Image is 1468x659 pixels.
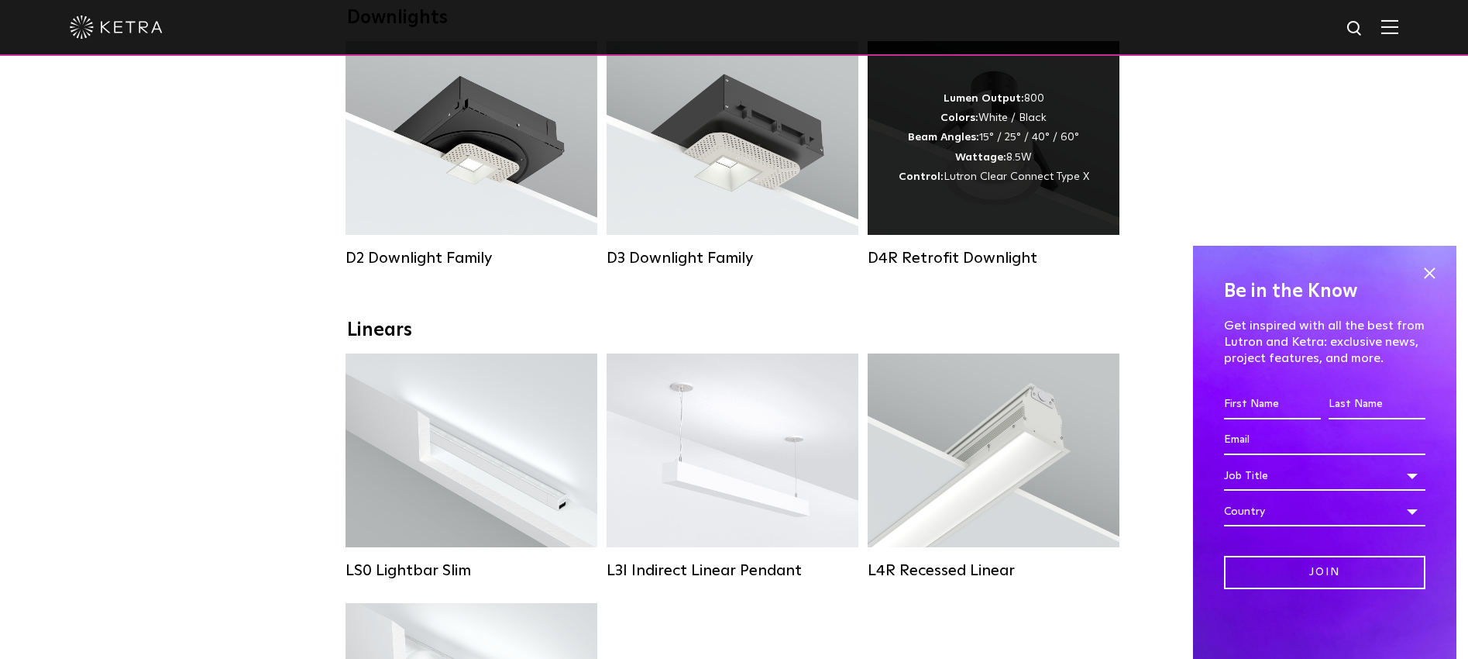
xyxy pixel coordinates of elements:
[868,249,1119,267] div: D4R Retrofit Downlight
[1381,19,1398,34] img: Hamburger%20Nav.svg
[1224,461,1425,491] div: Job Title
[70,16,163,39] img: ketra-logo-2019-white
[1346,19,1365,39] img: search icon
[346,561,597,580] div: LS0 Lightbar Slim
[607,41,858,267] a: D3 Downlight Family Lumen Output:700 / 900 / 1100Colors:White / Black / Silver / Bronze / Paintab...
[1224,556,1425,589] input: Join
[899,171,944,182] strong: Control:
[346,41,597,267] a: D2 Downlight Family Lumen Output:1200Colors:White / Black / Gloss Black / Silver / Bronze / Silve...
[940,112,978,123] strong: Colors:
[868,561,1119,580] div: L4R Recessed Linear
[955,152,1006,163] strong: Wattage:
[346,249,597,267] div: D2 Downlight Family
[1224,426,1425,455] input: Email
[1224,497,1425,526] div: Country
[1224,318,1425,366] p: Get inspired with all the best from Lutron and Ketra: exclusive news, project features, and more.
[868,41,1119,267] a: D4R Retrofit Downlight Lumen Output:800Colors:White / BlackBeam Angles:15° / 25° / 40° / 60°Watta...
[868,354,1119,580] a: L4R Recessed Linear Lumen Output:400 / 600 / 800 / 1000Colors:White / BlackControl:Lutron Clear C...
[899,89,1089,187] div: 800 White / Black 15° / 25° / 40° / 60° 8.5W
[1329,390,1425,419] input: Last Name
[1224,390,1321,419] input: First Name
[1224,277,1425,306] h4: Be in the Know
[607,354,858,580] a: L3I Indirect Linear Pendant Lumen Output:400 / 600 / 800 / 1000Housing Colors:White / BlackContro...
[347,319,1122,342] div: Linears
[944,93,1024,104] strong: Lumen Output:
[944,171,1089,182] span: Lutron Clear Connect Type X
[346,354,597,580] a: LS0 Lightbar Slim Lumen Output:200 / 350Colors:White / BlackControl:X96 Controller
[607,561,858,580] div: L3I Indirect Linear Pendant
[908,132,979,143] strong: Beam Angles:
[607,249,858,267] div: D3 Downlight Family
